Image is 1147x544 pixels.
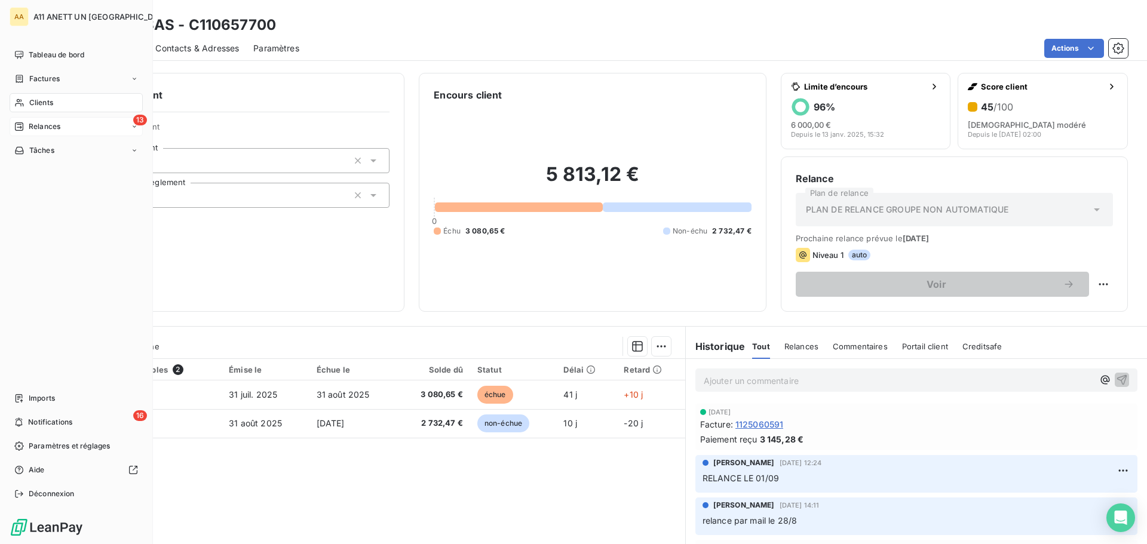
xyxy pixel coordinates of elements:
span: Imports [29,393,55,404]
span: 10 j [563,418,577,428]
a: Aide [10,460,143,480]
span: Non-échu [673,226,707,236]
span: Relances [784,342,818,351]
h6: Relance [796,171,1113,186]
span: échue [477,386,513,404]
div: Pièces comptables [94,364,215,375]
span: Depuis le [DATE] 02:00 [968,131,1041,138]
button: Score client45/100[DEMOGRAPHIC_DATA] modéréDepuis le [DATE] 02:00 [958,73,1128,149]
span: Voir [810,279,1063,289]
span: RELANCE LE 01/09 [703,473,779,483]
button: Actions [1044,39,1104,58]
h6: 96 % [814,101,835,113]
span: [DATE] 12:24 [780,459,822,466]
div: Open Intercom Messenger [1106,503,1135,532]
span: Factures [29,73,60,84]
div: Échue le [317,365,390,374]
span: 0 [432,216,437,226]
span: A11 ANETT UN [GEOGRAPHIC_DATA] [33,12,171,21]
span: 1125060591 [735,418,784,431]
span: [PERSON_NAME] [713,457,775,468]
button: Limite d’encours96%6 000,00 €Depuis le 13 janv. 2025, 15:32 [781,73,951,149]
h6: Informations client [72,88,390,102]
span: auto [848,250,871,260]
span: /100 [993,101,1013,113]
h6: 45 [981,101,1013,113]
span: 3 080,65 € [404,389,463,401]
div: Solde dû [404,365,463,374]
span: 3 145,28 € [760,433,804,445]
h6: Encours client [434,88,502,102]
span: [DEMOGRAPHIC_DATA] modéré [968,120,1086,130]
span: Portail client [902,342,948,351]
h6: Historique [686,339,746,354]
h2: 5 813,12 € [434,162,751,198]
span: Tâches [29,145,54,156]
div: Émise le [229,365,302,374]
span: [DATE] [903,233,930,243]
span: Limite d’encours [804,82,925,91]
img: Logo LeanPay [10,518,84,537]
span: Prochaine relance prévue le [796,233,1113,243]
span: Tout [752,342,770,351]
span: Tableau de bord [29,50,84,60]
span: relance par mail le 28/8 [703,515,798,525]
div: AA [10,7,29,26]
span: Paramètres [253,42,299,54]
span: 31 août 2025 [229,418,282,428]
span: Déconnexion [29,488,75,499]
span: Paramètres et réglages [29,441,110,451]
span: Propriétés Client [96,122,390,139]
span: Aide [29,465,45,475]
span: Paiement reçu [700,433,757,445]
span: 6 000,00 € [791,120,831,130]
span: 31 août 2025 [317,389,370,399]
span: non-échue [477,414,529,432]
span: Niveau 1 [812,250,844,260]
span: 2 732,47 € [712,226,752,236]
span: -20 j [624,418,643,428]
span: Creditsafe [962,342,1002,351]
span: Notifications [28,417,72,428]
div: Délai [563,365,609,374]
span: PLAN DE RELANCE GROUPE NON AUTOMATIQUE [806,204,1009,216]
span: [DATE] 14:11 [780,502,820,509]
span: [PERSON_NAME] [713,500,775,511]
div: Retard [624,365,677,374]
span: 3 080,65 € [465,226,505,236]
span: [DATE] [317,418,345,428]
span: 2 [173,364,183,375]
span: [DATE] [709,408,731,416]
span: 41 j [563,389,577,399]
span: Clients [29,97,53,108]
div: Statut [477,365,550,374]
span: +10 j [624,389,643,399]
span: 13 [133,115,147,125]
button: Voir [796,272,1089,297]
h3: OMA SAS - C110657700 [105,14,276,36]
span: Facture : [700,418,733,431]
span: Score client [981,82,1102,91]
span: Commentaires [833,342,888,351]
span: Contacts & Adresses [155,42,239,54]
span: 16 [133,410,147,421]
span: Relances [29,121,60,132]
span: Échu [443,226,461,236]
span: 31 juil. 2025 [229,389,277,399]
span: 2 732,47 € [404,417,463,429]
